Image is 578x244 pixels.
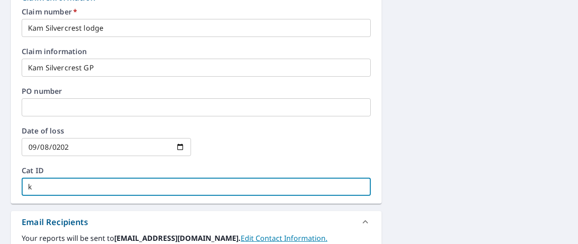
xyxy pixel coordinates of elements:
div: Email Recipients [11,211,382,233]
label: Claim number [22,8,371,15]
label: Your reports will be sent to [22,233,371,244]
label: Cat ID [22,167,371,174]
div: Email Recipients [22,216,88,228]
label: Claim information [22,48,371,55]
b: [EMAIL_ADDRESS][DOMAIN_NAME]. [114,233,241,243]
label: PO number [22,87,371,95]
a: EditContactInfo [241,233,327,243]
label: Date of loss [22,127,191,134]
